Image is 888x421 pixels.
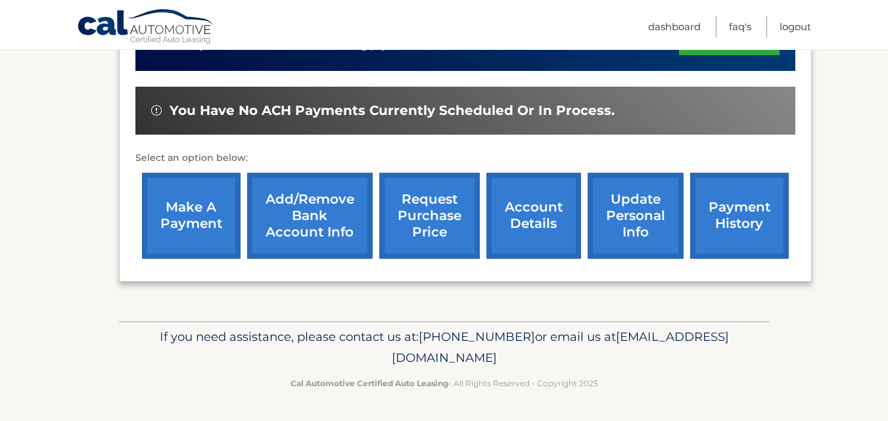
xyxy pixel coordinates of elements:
span: [PHONE_NUMBER] [419,329,535,344]
span: You have no ACH payments currently scheduled or in process. [170,102,615,119]
a: account details [486,173,581,259]
a: FAQ's [729,16,751,37]
p: - All Rights Reserved - Copyright 2025 [128,376,761,390]
a: payment history [690,173,789,259]
a: Add/Remove bank account info [247,173,373,259]
a: Cal Automotive [77,9,215,47]
strong: Cal Automotive Certified Auto Leasing [291,378,448,388]
a: Logout [780,16,811,37]
img: alert-white.svg [151,105,162,116]
p: If you need assistance, please contact us at: or email us at [128,326,761,368]
a: make a payment [142,173,241,259]
p: Select an option below: [135,150,795,166]
a: update personal info [588,173,684,259]
a: request purchase price [379,173,480,259]
a: Dashboard [648,16,701,37]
